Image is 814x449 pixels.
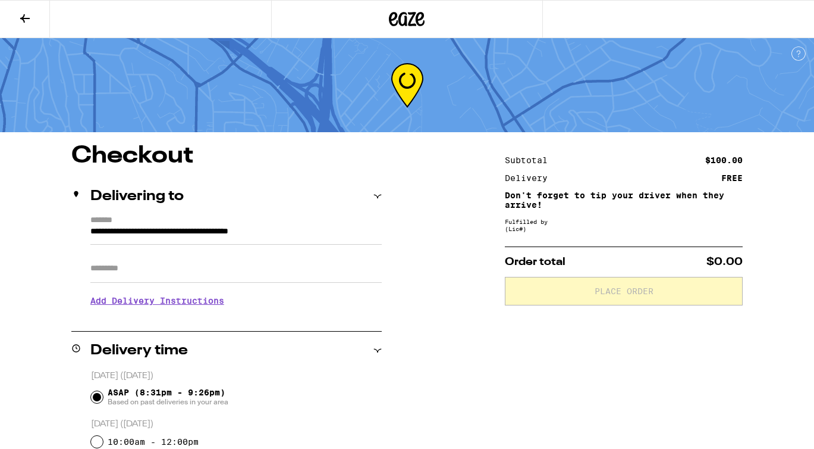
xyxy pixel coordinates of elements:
[108,437,199,447] label: 10:00am - 12:00pm
[705,156,743,164] div: $100.00
[91,370,382,382] p: [DATE] ([DATE])
[505,174,556,182] div: Delivery
[721,174,743,182] div: FREE
[71,144,382,168] h1: Checkout
[505,156,556,164] div: Subtotal
[90,189,184,204] h2: Delivering to
[90,287,382,314] h3: Add Delivery Instructions
[706,257,743,267] span: $0.00
[505,257,565,267] span: Order total
[90,314,382,324] p: We'll contact you at [PHONE_NUMBER] when we arrive
[505,191,743,210] p: Don't forget to tip your driver when they arrive!
[505,218,743,232] div: Fulfilled by (Lic# )
[108,397,228,407] span: Based on past deliveries in your area
[595,287,653,295] span: Place Order
[91,419,382,430] p: [DATE] ([DATE])
[505,277,743,305] button: Place Order
[108,388,228,407] span: ASAP (8:31pm - 9:26pm)
[90,344,188,358] h2: Delivery time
